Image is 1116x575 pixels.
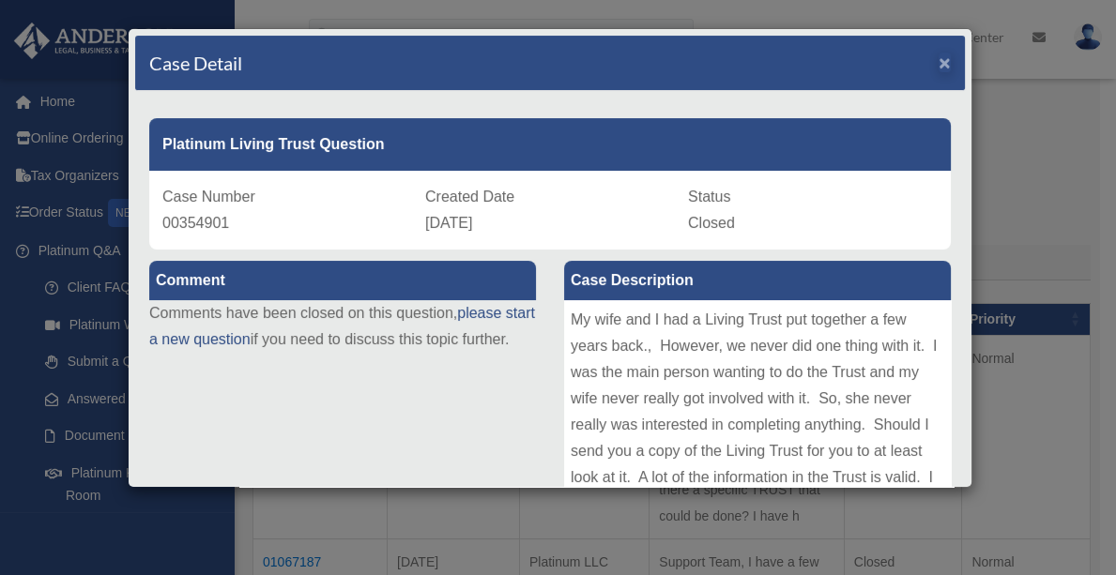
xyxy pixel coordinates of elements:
span: Closed [688,215,735,231]
span: Status [688,189,730,204]
div: Platinum Living Trust Question [149,118,951,171]
span: Case Number [162,189,255,204]
label: Case Description [564,261,951,300]
p: Comments have been closed on this question, if you need to discuss this topic further. [149,300,536,353]
a: please start a new question [149,305,535,347]
span: Created Date [425,189,514,204]
span: 00354901 [162,215,229,231]
span: × [939,52,951,73]
button: Close [939,53,951,72]
label: Comment [149,261,536,300]
span: [DATE] [425,215,472,231]
h4: Case Detail [149,50,242,76]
